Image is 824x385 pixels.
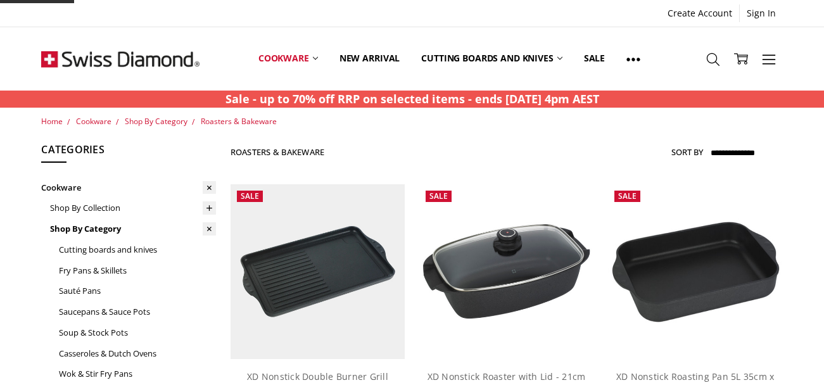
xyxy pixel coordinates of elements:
[59,260,216,281] a: Fry Pans & Skillets
[125,116,187,127] a: Shop By Category
[59,322,216,343] a: Soup & Stock Pots
[59,281,216,301] a: Sauté Pans
[241,191,259,201] span: Sale
[59,301,216,322] a: Saucepans & Sauce Pots
[671,142,703,162] label: Sort By
[201,116,277,127] a: Roasters & Bakeware
[618,191,637,201] span: Sale
[248,30,329,87] a: Cookware
[410,30,573,87] a: Cutting boards and knives
[231,184,405,359] img: XD Nonstick Double Burner Grill Griddle COMBO
[329,30,410,87] a: New arrival
[661,4,739,22] a: Create Account
[76,116,111,127] a: Cookware
[608,218,783,326] img: XD Nonstick Roasting Pan 5L 35cm x 26cm x 7.5cm
[573,30,616,87] a: Sale
[608,184,783,359] a: XD Nonstick Roasting Pan 5L 35cm x 26cm x 7.5cm
[59,239,216,260] a: Cutting boards and knives
[59,363,216,384] a: Wok & Stir Fry Pans
[41,142,216,163] h5: Categories
[41,177,216,198] a: Cookware
[419,220,594,323] img: XD Nonstick Roaster with Lid - 21cm x 33cm x 11cm 5L
[225,91,599,106] strong: Sale - up to 70% off RRP on selected items - ends [DATE] 4pm AEST
[429,191,448,201] span: Sale
[59,343,216,364] a: Casseroles & Dutch Ovens
[616,30,651,87] a: Show All
[231,147,325,157] h1: Roasters & Bakeware
[50,198,216,218] a: Shop By Collection
[419,184,594,359] a: XD Nonstick Roaster with Lid - 21cm x 33cm x 11cm 5L
[41,27,200,91] img: Free Shipping On Every Order
[41,116,63,127] a: Home
[740,4,783,22] a: Sign In
[50,218,216,239] a: Shop By Category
